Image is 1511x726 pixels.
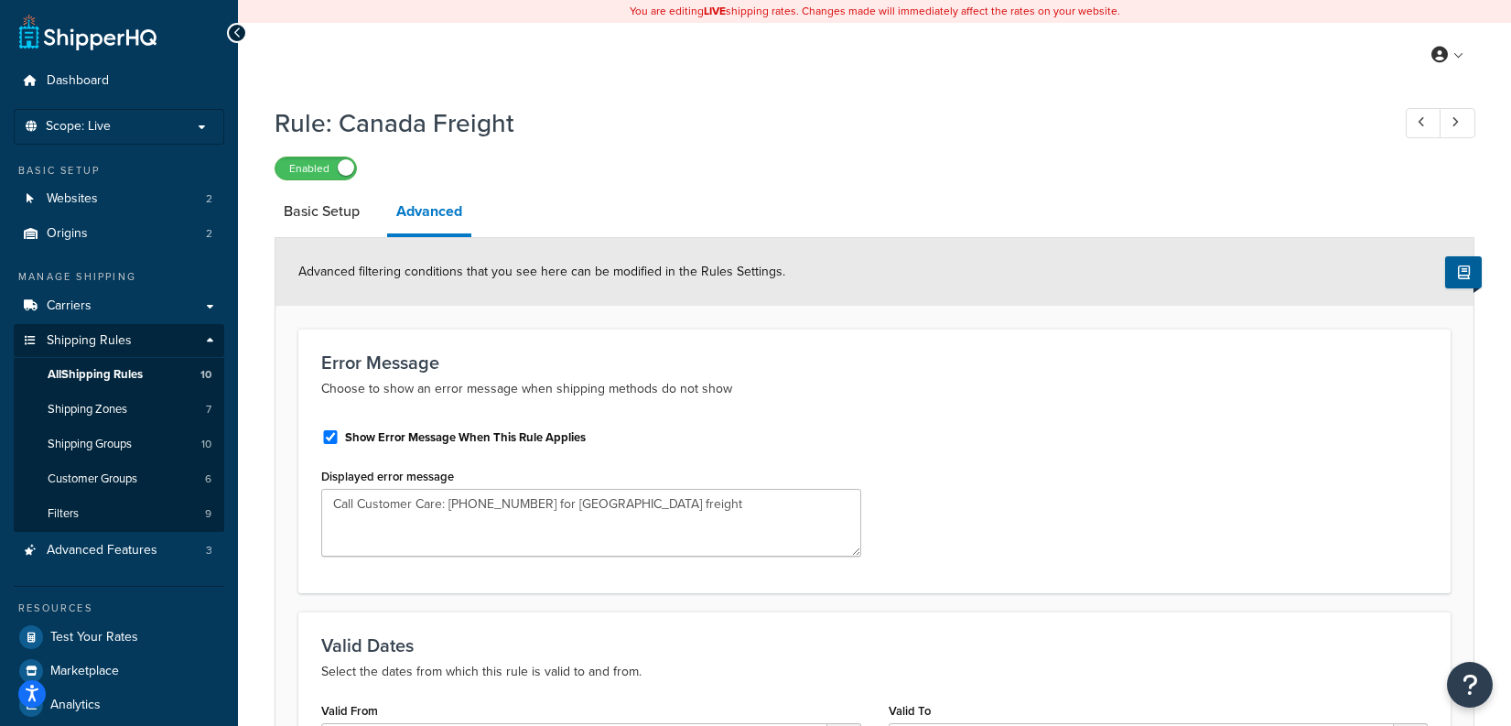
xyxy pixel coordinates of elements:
[46,119,111,135] span: Scope: Live
[14,497,224,531] li: Filters
[47,191,98,207] span: Websites
[275,157,356,179] label: Enabled
[14,182,224,216] a: Websites2
[14,217,224,251] a: Origins2
[48,437,132,452] span: Shipping Groups
[47,543,157,558] span: Advanced Features
[321,489,861,557] textarea: Call Customer Care: [PHONE_NUMBER] for [GEOGRAPHIC_DATA] freight
[50,630,138,645] span: Test Your Rates
[47,333,132,349] span: Shipping Rules
[48,471,137,487] span: Customer Groups
[345,429,586,446] label: Show Error Message When This Rule Applies
[14,688,224,721] a: Analytics
[321,378,1428,400] p: Choose to show an error message when shipping methods do not show
[1447,662,1493,708] button: Open Resource Center
[14,289,224,323] a: Carriers
[47,226,88,242] span: Origins
[14,497,224,531] a: Filters9
[321,661,1428,683] p: Select the dates from which this rule is valid to and from.
[14,462,224,496] li: Customer Groups
[14,601,224,616] div: Resources
[206,402,211,417] span: 7
[321,470,454,483] label: Displayed error message
[47,73,109,89] span: Dashboard
[275,190,369,233] a: Basic Setup
[14,621,224,654] a: Test Your Rates
[205,506,211,522] span: 9
[205,471,211,487] span: 6
[50,664,119,679] span: Marketplace
[206,543,212,558] span: 3
[206,226,212,242] span: 2
[889,704,931,718] label: Valid To
[48,367,143,383] span: All Shipping Rules
[14,655,224,688] a: Marketplace
[14,358,224,392] a: AllShipping Rules10
[321,704,378,718] label: Valid From
[14,269,224,285] div: Manage Shipping
[206,191,212,207] span: 2
[704,3,726,19] b: LIVE
[14,163,224,179] div: Basic Setup
[14,324,224,533] li: Shipping Rules
[1440,108,1475,138] a: Next Record
[14,462,224,496] a: Customer Groups6
[200,367,211,383] span: 10
[14,324,224,358] a: Shipping Rules
[14,534,224,568] li: Advanced Features
[14,534,224,568] a: Advanced Features3
[201,437,211,452] span: 10
[14,393,224,427] a: Shipping Zones7
[14,428,224,461] a: Shipping Groups10
[321,635,1428,656] h3: Valid Dates
[48,402,127,417] span: Shipping Zones
[321,352,1428,373] h3: Error Message
[387,190,471,237] a: Advanced
[1406,108,1441,138] a: Previous Record
[14,393,224,427] li: Shipping Zones
[14,64,224,98] a: Dashboard
[47,298,92,314] span: Carriers
[50,698,101,713] span: Analytics
[48,506,79,522] span: Filters
[14,428,224,461] li: Shipping Groups
[275,105,1372,141] h1: Rule: Canada Freight
[298,262,785,281] span: Advanced filtering conditions that you see here can be modified in the Rules Settings.
[1445,256,1482,288] button: Show Help Docs
[14,182,224,216] li: Websites
[14,217,224,251] li: Origins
